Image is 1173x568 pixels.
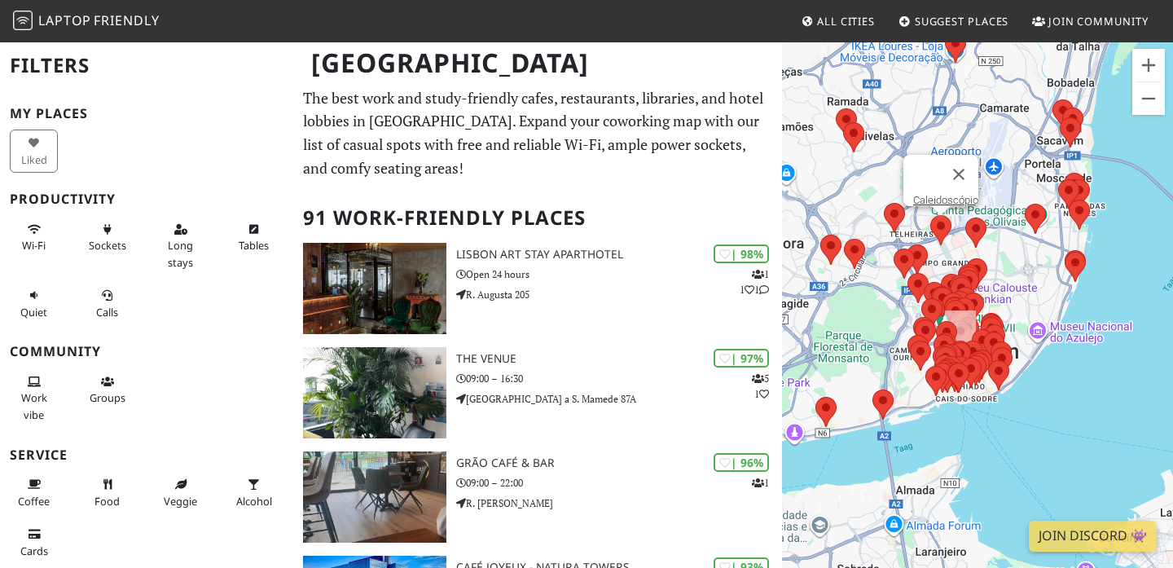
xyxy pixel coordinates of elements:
[236,494,272,509] span: Alcohol
[293,347,782,438] a: The VENUE | 97% 51 The VENUE 09:00 – 16:30 [GEOGRAPHIC_DATA] a S. Mamede 87A
[456,475,782,491] p: 09:00 – 22:00
[10,106,283,121] h3: My Places
[752,371,769,402] p: 5 1
[230,216,278,259] button: Tables
[38,11,91,29] span: Laptop
[303,347,446,438] img: The VENUE
[10,521,58,564] button: Cards
[303,243,446,334] img: Lisbon Art Stay Aparthotel
[456,371,782,386] p: 09:00 – 16:30
[10,344,283,359] h3: Community
[96,305,118,319] span: Video/audio calls
[298,41,779,86] h1: [GEOGRAPHIC_DATA]
[913,194,978,206] a: Caleidoscópio
[239,238,269,253] span: Work-friendly tables
[10,41,283,90] h2: Filters
[740,266,769,297] p: 1 1 1
[817,14,875,29] span: All Cities
[83,216,131,259] button: Sockets
[303,86,772,180] p: The best work and study-friendly cafes, restaurants, libraries, and hotel lobbies in [GEOGRAPHIC_...
[939,155,978,194] button: Sluiten
[456,266,782,282] p: Open 24 hours
[456,456,782,470] h3: Grão Café & Bar
[90,390,125,405] span: Group tables
[714,349,769,368] div: | 97%
[164,494,197,509] span: Veggie
[10,282,58,325] button: Quiet
[794,7,881,36] a: All Cities
[83,368,131,412] button: Groups
[752,475,769,491] p: 1
[10,368,58,428] button: Work vibe
[83,282,131,325] button: Calls
[456,287,782,302] p: R. Augusta 205
[21,390,47,421] span: People working
[10,216,58,259] button: Wi-Fi
[94,494,120,509] span: Food
[168,238,193,269] span: Long stays
[156,471,204,514] button: Veggie
[303,451,446,543] img: Grão Café & Bar
[456,352,782,366] h3: The VENUE
[293,243,782,334] a: Lisbon Art Stay Aparthotel | 98% 111 Lisbon Art Stay Aparthotel Open 24 hours R. Augusta 205
[10,471,58,514] button: Coffee
[915,14,1009,29] span: Suggest Places
[10,447,283,463] h3: Service
[83,471,131,514] button: Food
[1026,7,1155,36] a: Join Community
[13,7,160,36] a: LaptopFriendly LaptopFriendly
[22,238,46,253] span: Stable Wi-Fi
[303,193,772,243] h2: 91 Work-Friendly Places
[20,544,48,558] span: Credit cards
[13,11,33,30] img: LaptopFriendly
[456,248,782,262] h3: Lisbon Art Stay Aparthotel
[89,238,126,253] span: Power sockets
[94,11,159,29] span: Friendly
[1048,14,1149,29] span: Join Community
[1132,82,1165,115] button: Uitzoomen
[456,495,782,511] p: R. [PERSON_NAME]
[10,192,283,207] h3: Productivity
[18,494,50,509] span: Coffee
[20,305,47,319] span: Quiet
[230,471,278,514] button: Alcohol
[714,453,769,472] div: | 96%
[892,7,1016,36] a: Suggest Places
[156,216,204,275] button: Long stays
[714,244,769,263] div: | 98%
[1132,49,1165,81] button: Inzoomen
[456,391,782,407] p: [GEOGRAPHIC_DATA] a S. Mamede 87A
[293,451,782,543] a: Grão Café & Bar | 96% 1 Grão Café & Bar 09:00 – 22:00 R. [PERSON_NAME]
